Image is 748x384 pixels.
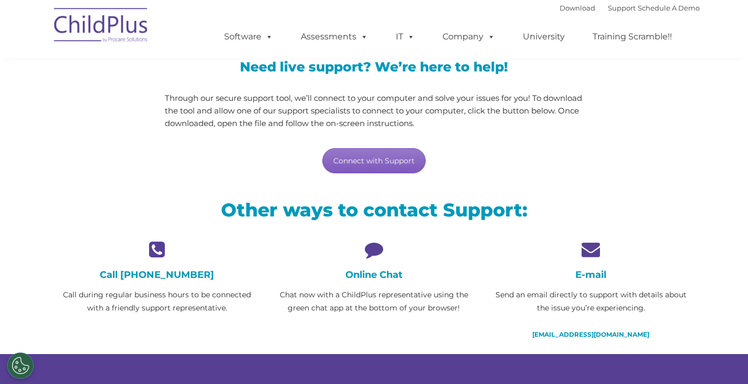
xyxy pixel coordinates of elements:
button: Cookies Settings [7,352,34,379]
a: University [512,26,575,47]
img: ChildPlus by Procare Solutions [49,1,154,53]
p: Chat now with a ChildPlus representative using the green chat app at the bottom of your browser! [273,288,475,315]
font: | [560,4,700,12]
h4: Call [PHONE_NUMBER] [57,269,258,281]
h2: Other ways to contact Support: [57,198,692,222]
h4: E-mail [490,269,691,281]
a: Schedule A Demo [638,4,700,12]
a: Support [608,4,636,12]
a: [EMAIL_ADDRESS][DOMAIN_NAME] [532,330,649,338]
p: Send an email directly to support with details about the issue you’re experiencing. [490,288,691,315]
a: Connect with Support [322,148,426,173]
p: Call during regular business hours to be connected with a friendly support representative. [57,288,258,315]
a: IT [385,26,425,47]
h3: Need live support? We’re here to help! [165,60,583,74]
a: Software [214,26,283,47]
a: Assessments [290,26,378,47]
a: Training Scramble!! [582,26,682,47]
a: Download [560,4,595,12]
h4: Online Chat [273,269,475,281]
p: Through our secure support tool, we’ll connect to your computer and solve your issues for you! To... [165,92,583,130]
a: Company [432,26,505,47]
